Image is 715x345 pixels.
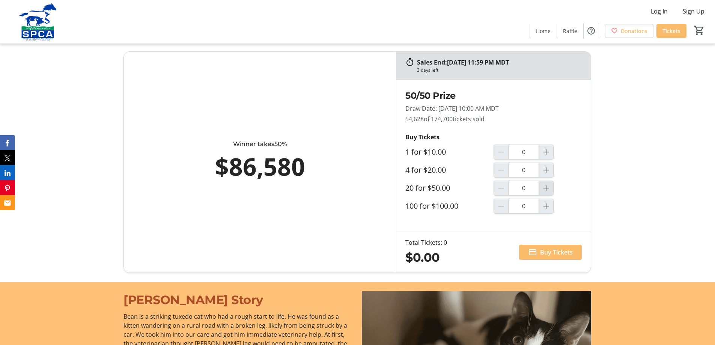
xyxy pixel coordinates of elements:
span: Home [536,27,551,35]
h2: 50/50 Prize [405,89,582,102]
p: Draw Date: [DATE] 10:00 AM MDT [405,104,582,113]
a: Donations [605,24,653,38]
span: Sign Up [683,7,704,16]
label: 4 for $20.00 [405,166,446,175]
span: [DATE] 11:59 PM MDT [447,58,509,66]
div: Total Tickets: 0 [405,238,447,247]
button: Buy Tickets [519,245,582,260]
span: [PERSON_NAME] Story [123,292,263,307]
span: Log In [651,7,668,16]
a: Tickets [656,24,686,38]
span: Buy Tickets [540,248,573,257]
button: Increment by one [539,181,553,195]
div: $86,580 [157,149,363,185]
a: Home [530,24,557,38]
p: 54,628 tickets sold [405,114,582,124]
button: Log In [645,5,674,17]
button: Increment by one [539,199,553,213]
span: Tickets [662,27,680,35]
img: Alberta SPCA's Logo [5,3,71,41]
button: Increment by one [539,163,553,177]
button: Help [584,23,599,38]
div: $0.00 [405,249,447,267]
div: Winner takes [157,140,363,149]
strong: Buy Tickets [405,133,440,141]
label: 1 for $10.00 [405,148,446,157]
span: Sales End: [417,58,447,66]
button: Sign Up [677,5,710,17]
button: Cart [692,24,706,37]
span: 50% [274,140,287,148]
label: 100 for $100.00 [405,202,458,211]
span: Donations [621,27,647,35]
label: 20 for $50.00 [405,184,450,193]
button: Increment by one [539,145,553,159]
div: 3 days left [417,67,438,74]
a: Raffle [557,24,583,38]
span: Raffle [563,27,577,35]
span: of 174,700 [424,115,453,123]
